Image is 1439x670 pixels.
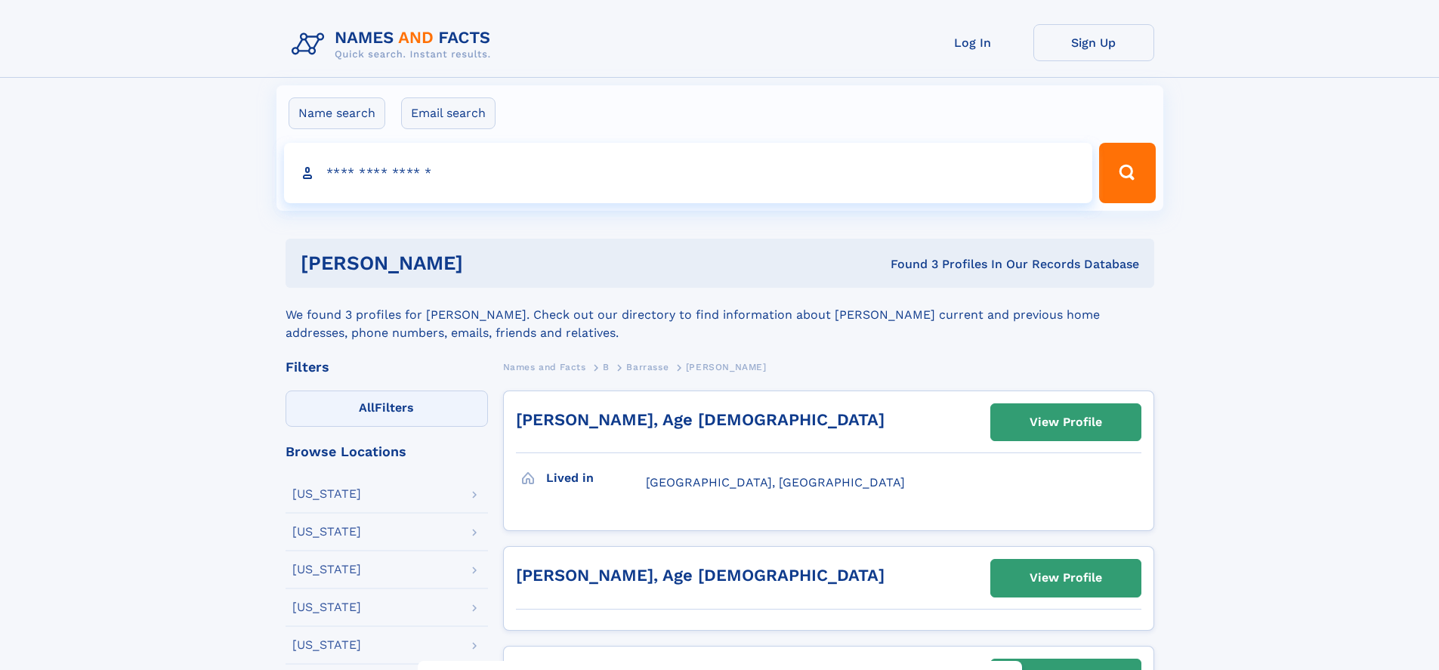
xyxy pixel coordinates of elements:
[289,97,385,129] label: Name search
[286,288,1154,342] div: We found 3 profiles for [PERSON_NAME]. Check out our directory to find information about [PERSON_...
[1030,405,1102,440] div: View Profile
[603,357,610,376] a: B
[286,24,503,65] img: Logo Names and Facts
[286,445,488,459] div: Browse Locations
[626,357,669,376] a: Barrasse
[359,400,375,415] span: All
[292,526,361,538] div: [US_STATE]
[546,465,646,491] h3: Lived in
[1033,24,1154,61] a: Sign Up
[991,560,1141,596] a: View Profile
[912,24,1033,61] a: Log In
[516,566,885,585] a: [PERSON_NAME], Age [DEMOGRAPHIC_DATA]
[1099,143,1155,203] button: Search Button
[284,143,1093,203] input: search input
[516,410,885,429] a: [PERSON_NAME], Age [DEMOGRAPHIC_DATA]
[503,357,586,376] a: Names and Facts
[401,97,496,129] label: Email search
[646,475,905,489] span: [GEOGRAPHIC_DATA], [GEOGRAPHIC_DATA]
[292,601,361,613] div: [US_STATE]
[286,391,488,427] label: Filters
[991,404,1141,440] a: View Profile
[301,254,677,273] h1: [PERSON_NAME]
[677,256,1139,273] div: Found 3 Profiles In Our Records Database
[292,488,361,500] div: [US_STATE]
[292,639,361,651] div: [US_STATE]
[292,563,361,576] div: [US_STATE]
[603,362,610,372] span: B
[286,360,488,374] div: Filters
[626,362,669,372] span: Barrasse
[686,362,767,372] span: [PERSON_NAME]
[1030,560,1102,595] div: View Profile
